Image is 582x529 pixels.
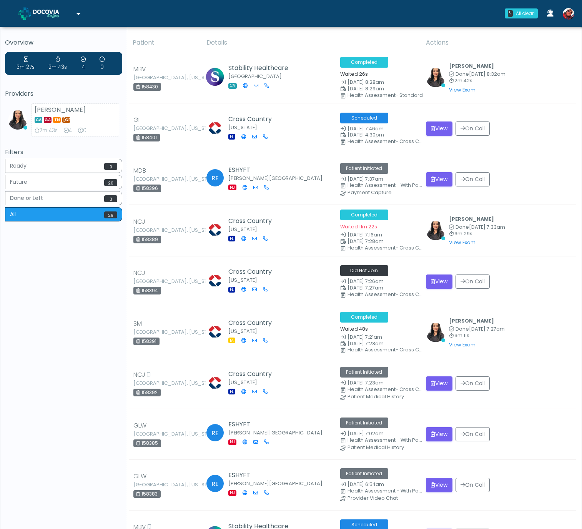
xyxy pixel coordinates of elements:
[340,367,388,378] span: Patient Initiated
[133,83,161,91] div: 158430
[228,371,274,378] h5: Cross Country
[449,63,494,69] b: [PERSON_NAME]
[340,210,388,220] span: Completed
[53,117,61,123] span: TN
[449,72,506,77] small: Completed at
[228,236,235,241] span: FL
[456,71,469,77] span: Done
[340,113,388,123] span: Scheduled
[348,292,424,297] div: Health Assessment- Cross Country
[348,284,383,291] span: [DATE] 7:27am
[228,116,274,123] h5: Cross Country
[133,439,161,447] div: 158385
[18,7,31,20] img: Docovia
[206,424,224,441] span: RE
[340,381,417,386] small: Date Created
[128,33,202,52] th: Patient
[133,287,161,294] div: 158394
[5,191,122,205] button: Done or Left3
[205,322,224,341] img: Lisa Sellers
[17,56,35,71] div: 3m 27s
[426,376,452,391] button: View
[340,468,388,479] span: Patient Initiated
[104,163,117,170] span: 0
[228,175,323,181] small: [PERSON_NAME][GEOGRAPHIC_DATA]
[228,338,235,343] span: IA
[133,115,140,125] span: GI
[104,179,117,186] span: 20
[8,110,27,130] img: Viral Patel
[456,427,490,441] button: On Call
[133,319,142,328] span: SM
[449,341,476,348] a: View Exam
[426,478,452,492] button: View
[228,218,274,225] h5: Cross Country
[348,348,424,352] div: Health Assessment- Cross Country
[228,421,296,428] h5: ESHYFT
[340,341,417,346] small: Scheduled Time
[5,149,122,156] h5: Filters
[62,117,70,123] span: [GEOGRAPHIC_DATA]
[348,445,424,450] div: Patient Medical History
[469,224,505,230] span: [DATE] 7:33am
[205,373,224,393] img: Lisa Sellers
[133,381,176,386] small: [GEOGRAPHIC_DATA], [US_STATE]
[426,323,445,342] img: Viral Patel
[426,172,452,186] button: View
[348,176,383,182] span: [DATE] 7:37am
[202,33,421,52] th: Details
[18,1,80,26] a: Docovia
[449,225,505,230] small: Completed at
[421,33,576,52] th: Actions
[456,274,490,289] button: On Call
[456,224,469,230] span: Done
[133,75,176,80] small: [GEOGRAPHIC_DATA], [US_STATE]
[449,333,505,338] small: 3m 11s
[340,431,417,436] small: Date Created
[5,159,122,223] div: Basic example
[5,39,122,46] h5: Overview
[133,268,145,278] span: NCJ
[133,490,161,498] div: 158383
[469,326,505,332] span: [DATE] 7:27am
[348,231,382,238] span: [DATE] 7:16am
[205,220,224,240] img: Lisa Sellers
[228,277,257,283] small: [US_STATE]
[340,482,417,487] small: Date Created
[340,126,417,131] small: Date Created
[133,338,160,345] div: 158391
[340,163,388,174] span: Patient Initiated
[456,121,490,136] button: On Call
[133,177,176,181] small: [GEOGRAPHIC_DATA], [US_STATE]
[340,418,388,428] span: Patient Initiated
[228,328,257,334] small: [US_STATE]
[35,105,86,114] strong: [PERSON_NAME]
[449,216,494,222] b: [PERSON_NAME]
[348,334,382,340] span: [DATE] 7:21am
[348,79,384,85] span: [DATE] 8:28am
[133,279,176,284] small: [GEOGRAPHIC_DATA], [US_STATE]
[348,438,424,442] div: Health Assessment - With Payment
[348,340,384,347] span: [DATE] 7:23am
[228,73,282,80] small: [GEOGRAPHIC_DATA]
[35,127,58,135] div: 2m 43s
[348,481,384,487] span: [DATE] 6:54am
[228,379,257,386] small: [US_STATE]
[348,183,424,188] div: Health Assessment - With Payment
[340,133,417,138] small: Scheduled Time
[456,172,490,186] button: On Call
[340,87,417,91] small: Scheduled Time
[340,80,417,85] small: Date Created
[348,430,384,437] span: [DATE] 7:02am
[64,127,72,135] div: 4
[426,221,445,240] img: Viral Patel
[516,10,535,17] div: All clear!
[133,370,145,379] span: NCJ
[340,279,417,284] small: Date Created
[228,83,237,89] span: CA
[449,327,505,332] small: Completed at
[48,56,67,71] div: 2m 43s
[228,429,323,436] small: [PERSON_NAME][GEOGRAPHIC_DATA]
[133,330,176,334] small: [GEOGRAPHIC_DATA], [US_STATE]
[348,246,424,250] div: Health Assessment- Cross Country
